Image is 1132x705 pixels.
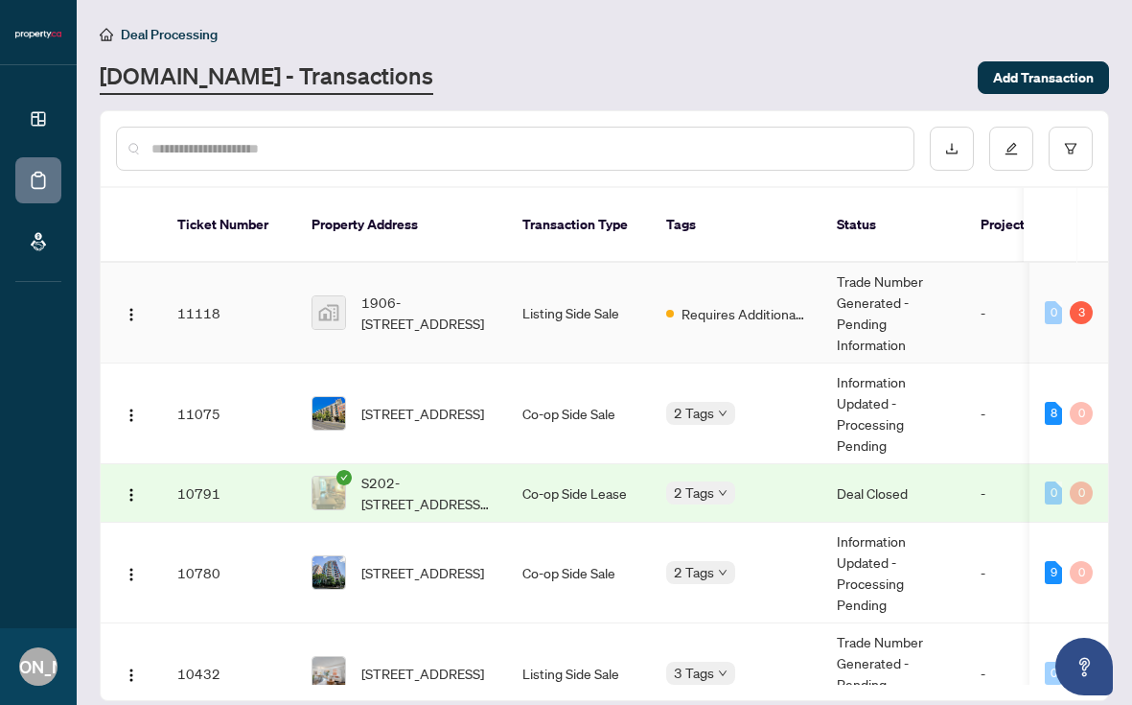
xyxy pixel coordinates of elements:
span: S202-[STREET_ADDRESS][PERSON_NAME] [361,472,492,514]
span: 2 Tags [674,402,714,424]
td: Information Updated - Processing Pending [821,523,965,623]
div: 9 [1045,561,1062,584]
div: 3 [1070,301,1093,324]
a: [DOMAIN_NAME] - Transactions [100,60,433,95]
button: Logo [116,478,147,508]
img: logo [15,29,61,40]
img: thumbnail-img [312,477,345,509]
img: Logo [124,307,139,322]
span: down [718,568,728,577]
div: 8 [1045,402,1062,425]
img: Logo [124,668,139,683]
td: Co-op Side Sale [507,523,651,623]
td: 10791 [162,464,296,523]
div: 0 [1045,301,1062,324]
span: Deal Processing [121,26,218,43]
span: [STREET_ADDRESS] [361,663,484,684]
th: Project Name [965,188,1080,263]
td: 10780 [162,523,296,623]
div: 0 [1045,662,1062,685]
button: Logo [116,658,147,689]
span: down [718,669,728,678]
td: - [965,523,1080,623]
td: Information Updated - Processing Pending [821,364,965,464]
button: Logo [116,398,147,429]
span: download [945,142,959,155]
span: Add Transaction [993,62,1094,93]
span: 3 Tags [674,662,714,684]
button: edit [989,127,1033,171]
div: 0 [1045,482,1062,505]
span: Requires Additional Docs [682,303,806,324]
td: 11118 [162,263,296,364]
span: 2 Tags [674,561,714,583]
span: edit [1005,142,1018,155]
td: Co-op Side Sale [507,364,651,464]
th: Tags [651,188,821,263]
span: filter [1064,142,1077,155]
img: thumbnail-img [312,556,345,589]
div: 0 [1070,561,1093,584]
th: Status [821,188,965,263]
img: thumbnail-img [312,657,345,690]
span: 2 Tags [674,482,714,504]
td: 11075 [162,364,296,464]
span: check-circle [336,470,352,485]
span: down [718,488,728,498]
td: Deal Closed [821,464,965,523]
th: Transaction Type [507,188,651,263]
img: thumbnail-img [312,296,345,329]
div: 0 [1070,402,1093,425]
td: - [965,364,1080,464]
img: Logo [124,487,139,503]
th: Property Address [296,188,507,263]
td: - [965,263,1080,364]
img: thumbnail-img [312,397,345,430]
button: download [930,127,974,171]
span: home [100,28,113,41]
span: 1906-[STREET_ADDRESS] [361,292,492,334]
span: [STREET_ADDRESS] [361,403,484,424]
button: Add Transaction [978,61,1109,94]
img: Logo [124,567,139,582]
td: Trade Number Generated - Pending Information [821,263,965,364]
td: - [965,464,1080,523]
button: Logo [116,297,147,328]
div: 0 [1070,482,1093,505]
button: Logo [116,557,147,588]
span: [STREET_ADDRESS] [361,562,484,583]
img: Logo [124,408,139,423]
button: filter [1049,127,1093,171]
th: Ticket Number [162,188,296,263]
td: Listing Side Sale [507,263,651,364]
button: Open asap [1055,638,1113,695]
span: down [718,409,728,418]
td: Co-op Side Lease [507,464,651,523]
